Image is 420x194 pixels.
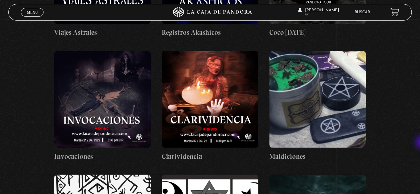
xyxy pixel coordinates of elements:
[162,151,258,162] h4: Clarividencia
[269,27,366,38] h4: Coco [DATE]
[27,10,38,14] span: Menu
[390,8,399,17] a: View your shopping cart
[355,10,370,14] a: Buscar
[25,16,40,20] span: Cerrar
[298,8,339,17] span: [PERSON_NAME]
[54,51,151,161] a: Invocaciones
[269,51,366,161] a: Maldiciones
[54,151,151,162] h4: Invocaciones
[54,27,151,38] h4: Viajes Astrales
[162,27,258,38] h4: Registros Akashicos
[162,51,258,161] a: Clarividencia
[269,151,366,162] h4: Maldiciones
